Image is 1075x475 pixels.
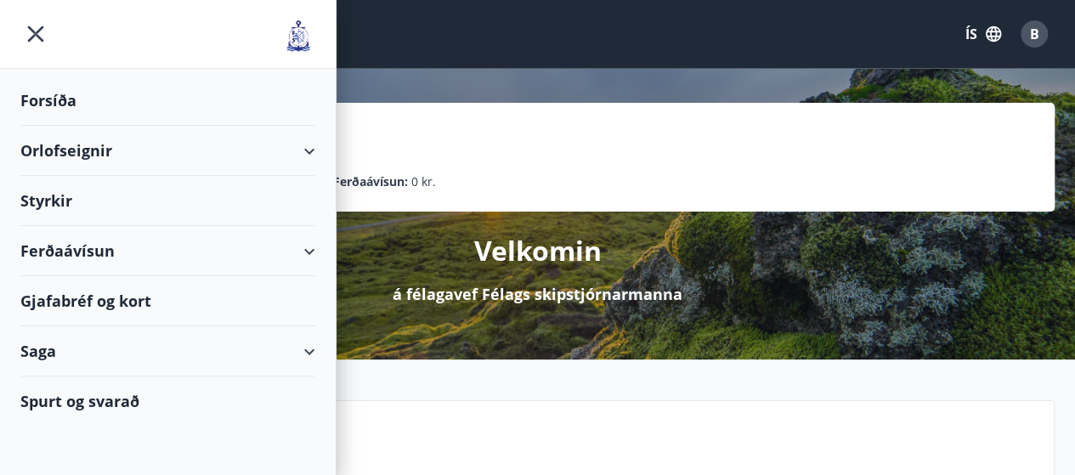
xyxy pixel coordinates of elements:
[956,19,1010,49] button: ÍS
[20,126,315,176] div: Orlofseignir
[333,172,408,191] p: Ferðaávísun :
[474,232,602,269] p: Velkomin
[1030,25,1039,43] span: B
[20,176,315,226] div: Styrkir
[145,444,1040,472] p: Næstu helgi
[20,326,315,376] div: Saga
[20,19,51,49] button: menu
[281,19,315,53] img: union_logo
[20,276,315,326] div: Gjafabréf og kort
[1014,14,1055,54] button: B
[20,76,315,126] div: Forsíða
[411,172,436,191] span: 0 kr.
[20,376,315,426] div: Spurt og svarað
[393,283,682,305] p: á félagavef Félags skipstjórnarmanna
[20,226,315,276] div: Ferðaávísun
